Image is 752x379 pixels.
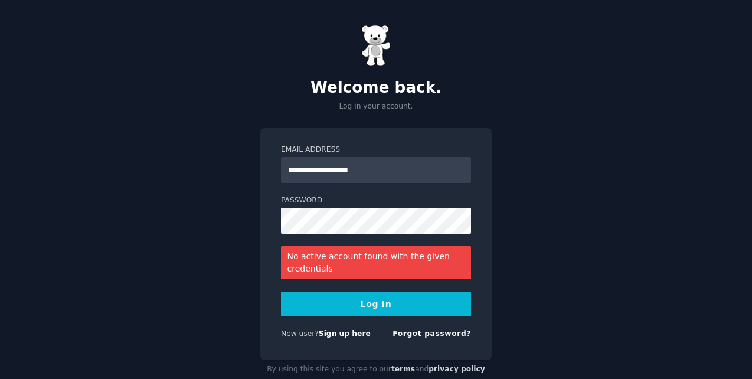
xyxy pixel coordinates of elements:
[260,102,492,112] p: Log in your account.
[260,360,492,379] div: By using this site you agree to our and
[281,246,471,279] div: No active account found with the given credentials
[281,145,471,155] label: Email Address
[429,365,485,373] a: privacy policy
[391,365,415,373] a: terms
[319,329,371,338] a: Sign up here
[393,329,471,338] a: Forgot password?
[281,329,319,338] span: New user?
[361,25,391,66] img: Gummy Bear
[281,195,471,206] label: Password
[281,292,471,316] button: Log In
[260,79,492,97] h2: Welcome back.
